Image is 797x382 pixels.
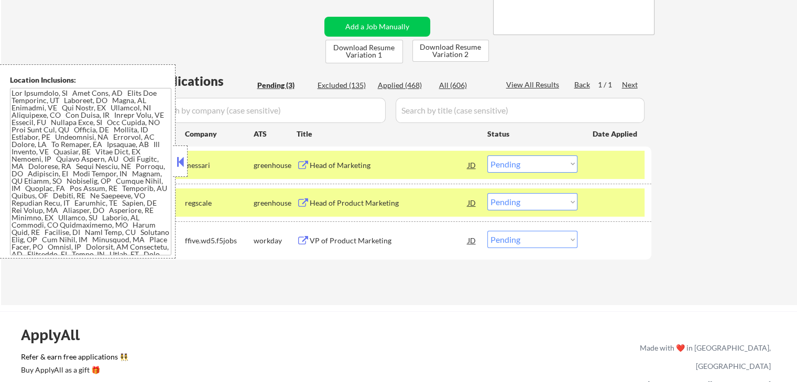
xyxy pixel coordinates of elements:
div: Pending (3) [257,80,310,91]
div: Next [622,80,639,90]
div: Applied (468) [378,80,430,91]
div: JD [467,231,477,250]
button: Download Resume Variation 1 [325,40,403,63]
div: Status [487,124,577,143]
div: ffive.wd5.f5jobs [185,235,254,246]
a: Refer & earn free applications 👯‍♀️ [21,353,421,364]
div: Back [574,80,591,90]
div: Title [297,129,477,139]
div: View All Results [506,80,562,90]
div: Excluded (135) [318,80,370,91]
div: All (606) [439,80,492,91]
div: Date Applied [593,129,639,139]
div: JD [467,155,477,174]
div: Company [185,129,254,139]
div: VP of Product Marketing [310,235,468,246]
input: Search by company (case sensitive) [150,98,386,123]
div: messari [185,160,254,171]
button: Add a Job Manually [324,17,430,37]
div: regscale [185,198,254,208]
a: Buy ApplyAll as a gift 🎁 [21,364,126,377]
div: JD [467,193,477,212]
button: Download Resume Variation 2 [412,40,489,62]
div: Applications [150,75,254,87]
div: greenhouse [254,160,297,171]
div: Head of Product Marketing [310,198,468,208]
div: 1 / 1 [598,80,622,90]
div: workday [254,235,297,246]
input: Search by title (case sensitive) [396,98,645,123]
div: Location Inclusions: [10,75,171,85]
div: Made with ❤️ in [GEOGRAPHIC_DATA], [GEOGRAPHIC_DATA] [636,339,771,375]
div: Buy ApplyAll as a gift 🎁 [21,366,126,374]
div: ATS [254,129,297,139]
div: greenhouse [254,198,297,208]
div: ApplyAll [21,326,92,344]
div: Head of Marketing [310,160,468,171]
